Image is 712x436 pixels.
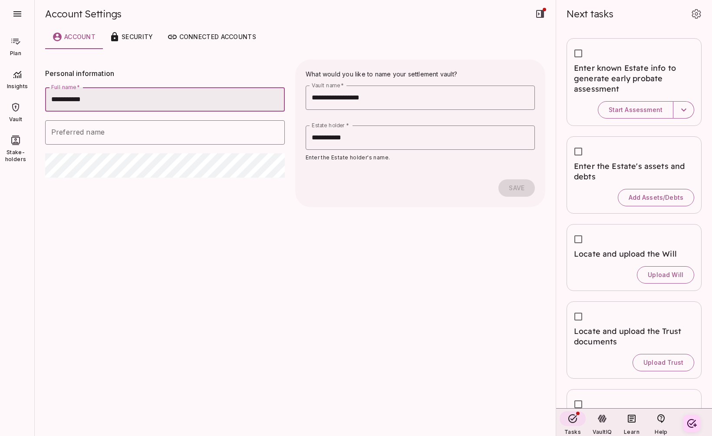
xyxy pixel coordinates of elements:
[10,50,21,57] span: Plan
[609,106,663,114] span: Start Assessment
[52,32,96,42] div: Account
[2,83,33,90] span: Insights
[574,326,694,347] span: Locate and upload the Trust documents
[51,83,80,91] label: Full name
[629,194,683,201] span: Add Assets/Debts
[567,224,702,291] div: Locate and upload the WillUpload Will
[655,429,667,435] span: Help
[648,271,683,279] span: Upload Will
[564,429,581,435] span: Tasks
[312,82,344,89] label: Vault name
[45,28,545,46] div: customized tabs example
[598,101,673,119] button: Start Assessment
[643,359,683,367] span: Upload Trust
[567,136,702,214] div: Enter the Estate's assets and debtsAdd Assets/Debts
[683,415,700,432] button: Create your first task
[567,8,613,20] span: Next tasks
[567,301,702,379] div: Locate and upload the Trust documentsUpload Trust
[574,161,694,182] span: Enter the Estate's assets and debts
[167,32,256,42] div: Connected accounts
[574,63,694,94] span: Enter known Estate info to generate early probate assessment
[633,354,694,371] button: Upload Trust
[306,154,390,161] span: Enter the Estate holder's name.
[45,8,122,20] span: Account Settings
[593,429,612,435] span: VaultIQ
[109,32,153,42] div: Security
[637,266,694,284] button: Upload Will
[624,429,639,435] span: Learn
[9,116,23,123] span: Vault
[312,122,349,129] label: Estate holder
[618,189,694,206] button: Add Assets/Debts
[567,38,702,126] div: Enter known Estate info to generate early probate assessmentStart Assessment
[574,249,694,259] span: Locate and upload the Will
[45,68,285,79] p: Personal information
[306,70,457,78] span: What would you like to name your settlement vault?
[2,63,33,94] div: Insights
